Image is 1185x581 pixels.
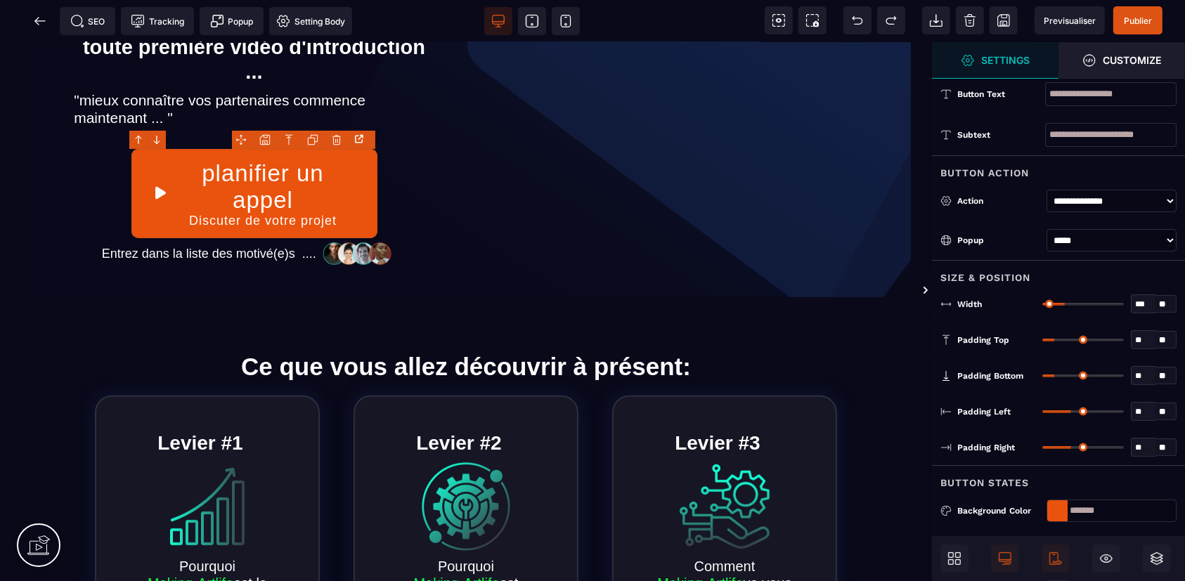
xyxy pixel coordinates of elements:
span: Making-Artlife [148,533,233,549]
span: Previsualiser [1044,15,1096,26]
div: Size & Position [932,260,1185,286]
span: Popup [210,14,254,28]
button: planifier un appelDiscuter de votre projet [131,107,377,196]
span: Padding Left [957,406,1011,417]
div: Subtext [957,128,1045,142]
span: Open Layers [1143,544,1171,573]
span: Settings [932,42,1058,79]
span: Setting Body [276,14,345,28]
span: Hide/Show Block [1092,544,1120,573]
div: Action [957,194,1041,208]
span: Padding Bottom [957,370,1023,381]
span: Mobile Only [1042,544,1070,573]
span: Publier [1124,15,1152,26]
span: Tracking [131,14,184,28]
img: 79416ab5e858d8f9f36264acc3c38668_croissance-des-benefices.png [162,419,252,509]
span: Desktop Only [991,544,1019,573]
text: Levier #3 [671,386,763,416]
img: 4c12a1b87b00009b8b059a2e3f059314_Levier_3.png [680,419,770,509]
span: Padding Right [957,442,1015,453]
div: Button States [932,465,1185,491]
text: Entrez dans la liste des motivé(e)s .... [98,201,320,223]
text: Levier #2 [413,386,505,416]
div: Button Text [957,87,1045,101]
span: View components [765,6,793,34]
div: Background Color [957,504,1041,518]
text: "mieux connaître vos partenaires commence maintenant ... " [74,46,434,88]
span: Making-Artlife [657,533,743,549]
div: Button Action [932,155,1185,181]
text: Levier #1 [154,386,246,416]
span: Open Style Manager [1058,42,1185,79]
span: Open Blocks [940,544,969,573]
div: Popup [957,233,1041,247]
img: 32586e8465b4242308ef789b458fc82f_community-people.png [320,200,396,223]
strong: Settings [982,55,1030,65]
span: Width [957,299,982,310]
span: SEO [70,14,105,28]
strong: Customize [1103,55,1162,65]
span: Preview [1035,6,1105,34]
div: Open the link Modal [351,131,370,147]
span: Screenshot [798,6,827,34]
span: Padding Top [957,334,1009,346]
text: Ce que vous allez découvrir à présent: [11,310,921,343]
img: 67ed6705c632a00f98baeed8fafe505a_Levier_2.png [421,419,511,509]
